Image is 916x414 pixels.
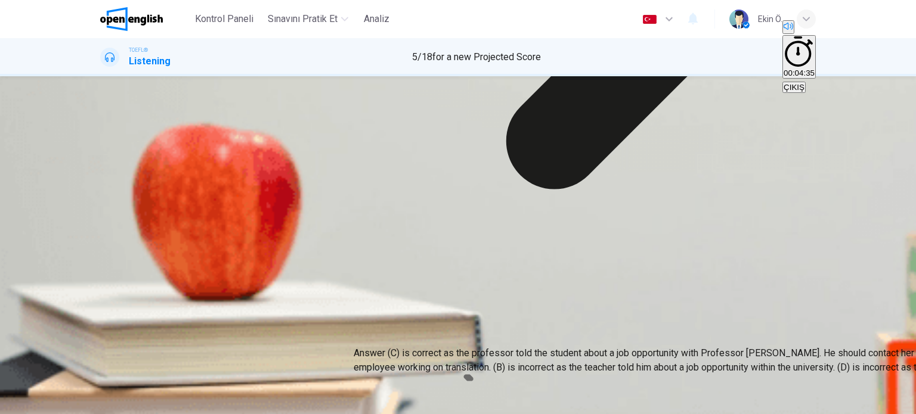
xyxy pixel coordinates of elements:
span: Kontrol Paneli [195,12,253,26]
span: 00:04:35 [784,69,815,77]
div: Hide [782,35,816,80]
div: Ekin Ö. [758,12,782,26]
div: Mute [782,20,816,35]
h1: Listening [129,54,171,69]
img: OpenEnglish logo [100,7,163,31]
span: ÇIKIŞ [784,83,804,92]
img: Profile picture [729,10,748,29]
span: for a new Projected Score [432,51,541,63]
span: TOEFL® [129,46,148,54]
span: Analiz [364,12,389,26]
img: tr [642,15,657,24]
span: 5 / 18 [412,51,432,63]
span: Sınavını Pratik Et [268,12,338,26]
